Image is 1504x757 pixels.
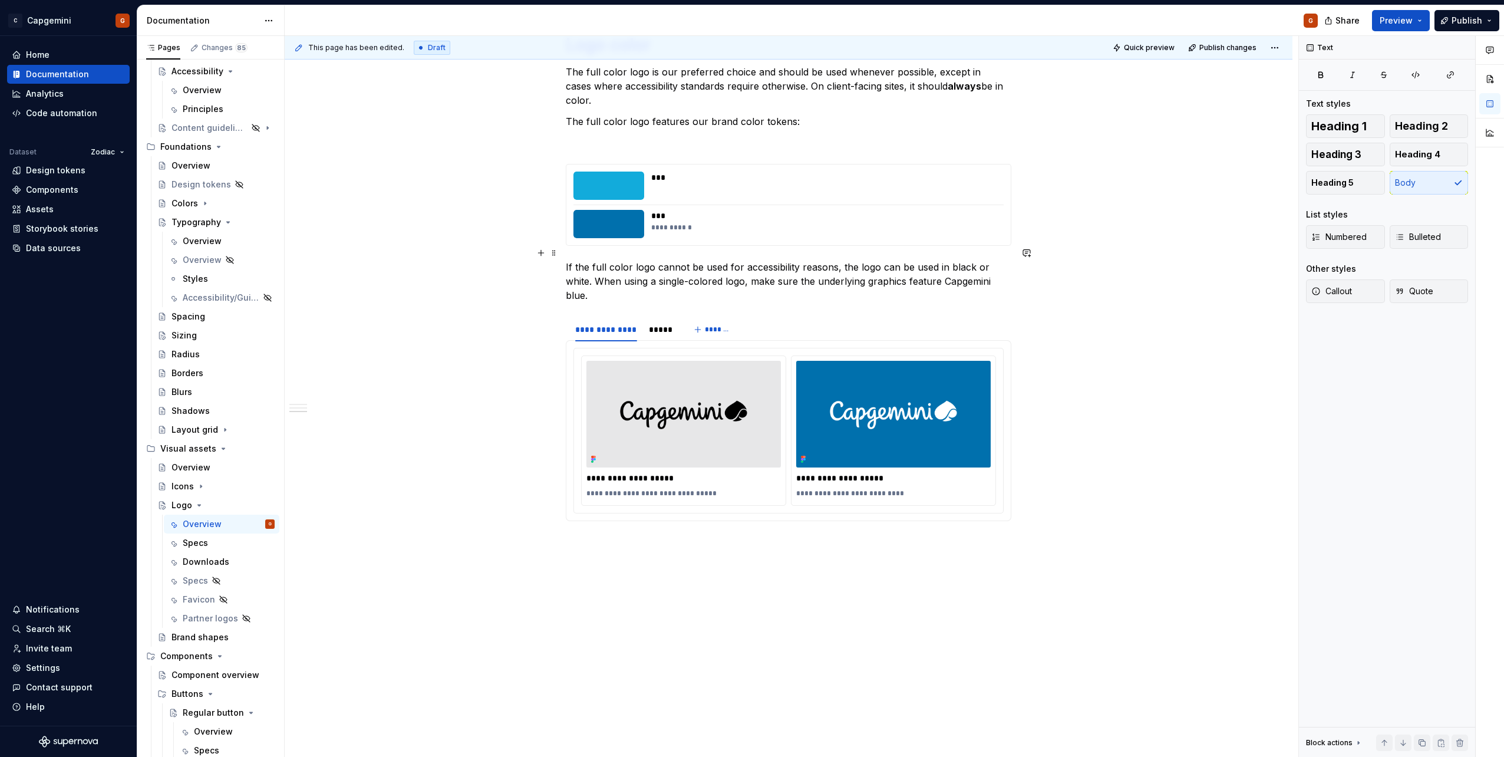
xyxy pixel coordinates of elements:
button: Share [1318,10,1367,31]
button: Heading 3 [1306,143,1385,166]
section-item: Capgemini logo [573,348,1004,513]
button: Preview [1372,10,1430,31]
a: Styles [164,269,279,288]
a: Accessibility [153,62,279,81]
span: Zodiac [91,147,115,157]
a: Spacing [153,307,279,326]
div: Contact support [26,682,93,693]
div: Assets [26,203,54,215]
svg: Supernova Logo [39,736,98,748]
button: Zodiac [85,144,130,160]
div: Search ⌘K [26,623,71,635]
div: Block actions [1306,735,1363,751]
div: Overview [183,235,222,247]
div: Pages [146,43,180,52]
div: Specs [183,537,208,549]
span: Publish [1452,15,1482,27]
div: Analytics [26,88,64,100]
div: Borders [171,367,203,379]
div: C [8,14,22,28]
div: Accessibility/Guide [183,292,259,304]
a: Design tokens [153,175,279,194]
button: Callout [1306,279,1385,303]
a: Assets [7,200,130,219]
div: Capgemini [27,15,71,27]
span: Heading 5 [1311,177,1354,189]
div: Text styles [1306,98,1351,110]
div: Buttons [171,688,203,700]
div: List styles [1306,209,1348,220]
a: Logo [153,496,279,515]
a: Regular button [164,703,279,722]
div: Other styles [1306,263,1356,275]
div: Typography [171,216,221,228]
span: Quote [1395,285,1433,297]
span: This page has been edited. [308,43,404,52]
a: Overview [175,722,279,741]
div: Components [141,647,279,666]
button: Heading 1 [1306,114,1385,138]
div: Foundations [141,137,279,156]
div: Overview [194,726,233,738]
div: Radius [171,348,200,360]
div: G [120,16,125,25]
strong: always [948,80,981,92]
div: Overview [171,462,210,473]
span: Heading 3 [1311,149,1361,160]
a: Shadows [153,401,279,420]
div: Design tokens [26,164,85,176]
div: Shadows [171,405,210,417]
div: Data sources [26,242,81,254]
div: Documentation [147,15,258,27]
div: Component overview [171,669,259,681]
p: The full color logo features our brand color tokens: [566,114,1011,129]
button: Quote [1390,279,1469,303]
div: Overview [183,254,222,266]
div: Components [160,650,213,662]
div: Brand shapes [171,631,229,643]
div: Favicon [183,594,215,605]
a: Borders [153,364,279,383]
span: Quick preview [1124,43,1175,52]
div: Layout grid [171,424,218,436]
div: Invite team [26,643,72,654]
a: Analytics [7,84,130,103]
div: Blurs [171,386,192,398]
button: Publish changes [1185,40,1262,56]
div: Design tokens [171,179,231,190]
div: Block actions [1306,738,1353,748]
div: Help [26,701,45,713]
span: Bulleted [1395,231,1441,243]
span: Publish changes [1199,43,1256,52]
a: OverviewG [164,515,279,534]
span: Heading 2 [1395,120,1448,132]
div: G [269,518,272,530]
a: Design tokens [7,161,130,180]
span: Heading 1 [1311,120,1367,132]
div: Foundations [160,141,212,153]
a: Downloads [164,552,279,571]
a: Specs [164,534,279,552]
span: Draft [428,43,446,52]
div: Spacing [171,311,205,322]
p: If the full color logo cannot be used for accessibility reasons, the logo can be used in black or... [566,260,1011,302]
span: Heading 4 [1395,149,1440,160]
a: Component overview [153,666,279,684]
button: Heading 2 [1390,114,1469,138]
a: Code automation [7,104,130,123]
a: Overview [164,81,279,100]
button: Publish [1434,10,1499,31]
div: Partner logos [183,613,238,624]
span: Callout [1311,285,1352,297]
span: Numbered [1311,231,1367,243]
a: Brand shapes [153,628,279,647]
button: Quick preview [1109,40,1180,56]
a: Sizing [153,326,279,345]
button: Notifications [7,600,130,619]
div: Documentation [26,68,89,80]
span: Share [1335,15,1360,27]
a: Storybook stories [7,219,130,238]
div: Overview [183,84,222,96]
a: Overview [164,232,279,251]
